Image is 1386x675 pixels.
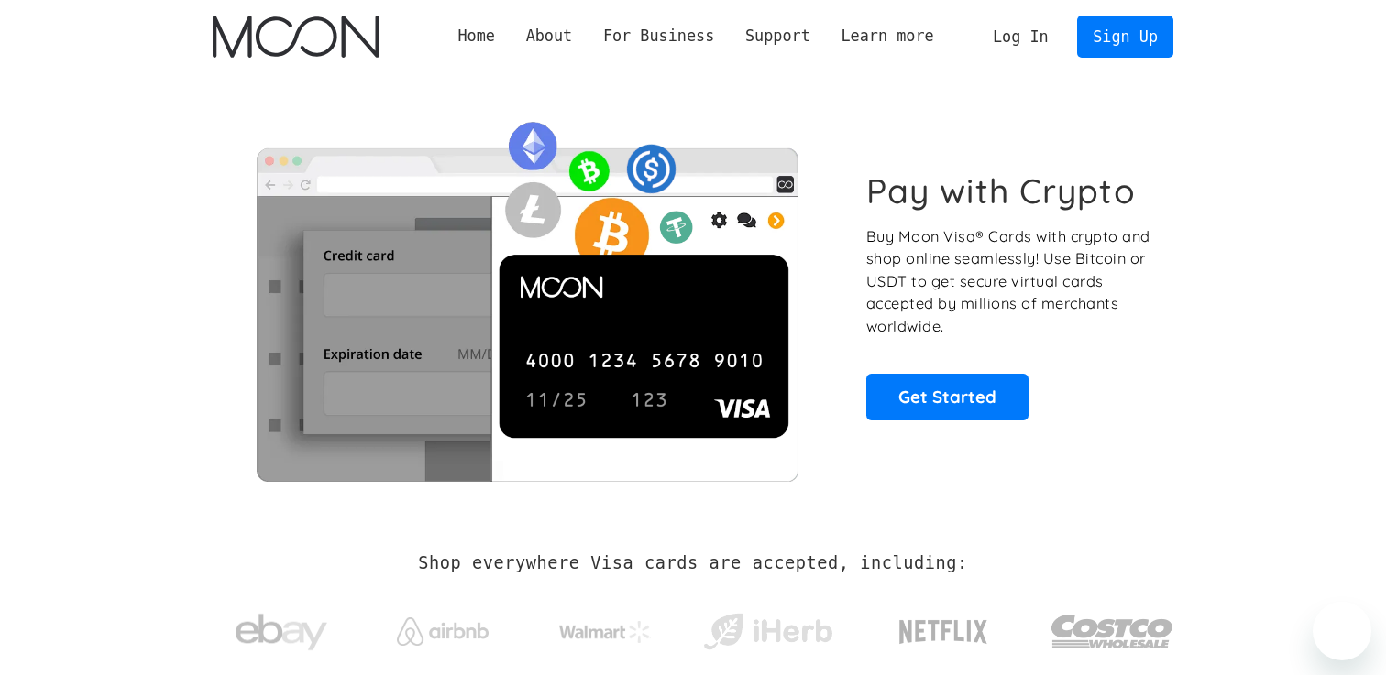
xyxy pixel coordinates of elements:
[511,25,588,48] div: About
[841,25,933,48] div: Learn more
[862,591,1026,664] a: Netflix
[418,553,967,573] h2: Shop everywhere Visa cards are accepted, including:
[443,25,511,48] a: Home
[397,617,489,646] img: Airbnb
[866,374,1028,419] a: Get Started
[866,225,1153,338] p: Buy Moon Visa® Cards with crypto and shop online seamlessly! Use Bitcoin or USDT to get secure vi...
[745,25,810,48] div: Support
[699,590,836,665] a: iHerb
[1077,16,1172,57] a: Sign Up
[213,109,841,481] img: Moon Cards let you spend your crypto anywhere Visa is accepted.
[213,16,379,58] a: home
[603,25,714,48] div: For Business
[1313,602,1371,660] iframe: Button to launch messaging window
[1050,579,1173,675] a: Costco
[730,25,825,48] div: Support
[559,621,651,643] img: Walmart
[213,16,379,58] img: Moon Logo
[526,25,573,48] div: About
[375,599,511,655] a: Airbnb
[897,609,989,655] img: Netflix
[826,25,950,48] div: Learn more
[866,170,1136,212] h1: Pay with Crypto
[977,16,1063,57] a: Log In
[537,603,674,652] a: Walmart
[1050,597,1173,666] img: Costco
[236,604,327,661] img: ebay
[588,25,730,48] div: For Business
[213,585,349,670] a: ebay
[699,608,836,656] img: iHerb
